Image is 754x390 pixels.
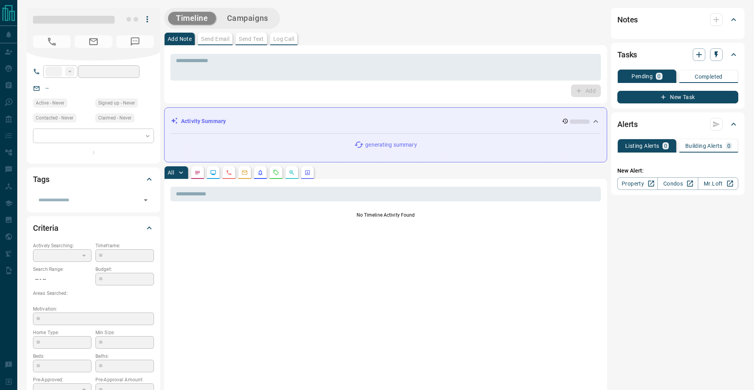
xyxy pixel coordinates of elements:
[727,143,730,149] p: 0
[625,143,659,149] p: Listing Alerts
[46,85,49,91] a: --
[116,35,154,48] span: No Number
[33,376,92,383] p: Pre-Approved:
[257,169,264,176] svg: Listing Alerts
[33,173,49,186] h2: Tags
[95,329,154,336] p: Min Size:
[170,212,601,219] p: No Timeline Activity Found
[631,74,653,79] p: Pending
[695,74,723,79] p: Completed
[226,169,232,176] svg: Calls
[98,114,132,122] span: Claimed - Never
[95,376,154,383] p: Pre-Approval Amount:
[33,353,92,360] p: Beds:
[33,219,154,237] div: Criteria
[273,169,279,176] svg: Requests
[617,10,738,29] div: Notes
[219,12,276,25] button: Campaigns
[168,36,192,42] p: Add Note
[33,266,92,273] p: Search Range:
[304,169,311,176] svg: Agent Actions
[33,242,92,249] p: Actively Searching:
[657,74,661,79] p: 0
[75,35,112,48] span: No Email
[168,12,216,25] button: Timeline
[664,143,667,149] p: 0
[194,169,201,176] svg: Notes
[171,114,600,129] div: Activity Summary
[242,169,248,176] svg: Emails
[33,329,92,336] p: Home Type:
[36,114,73,122] span: Contacted - Never
[365,141,417,149] p: generating summary
[33,35,71,48] span: No Number
[617,118,638,131] h2: Alerts
[617,45,738,64] div: Tasks
[168,170,174,175] p: All
[617,13,638,26] h2: Notes
[685,143,723,149] p: Building Alerts
[210,169,216,176] svg: Lead Browsing Activity
[95,266,154,273] p: Budget:
[33,170,154,189] div: Tags
[36,99,64,107] span: Active - Never
[33,222,59,234] h2: Criteria
[617,91,738,103] button: New Task
[33,305,154,313] p: Motivation:
[33,273,92,286] p: -- - --
[140,195,151,206] button: Open
[95,242,154,249] p: Timeframe:
[181,117,226,125] p: Activity Summary
[698,177,738,190] a: Mr.Loft
[617,115,738,134] div: Alerts
[617,167,738,175] p: New Alert:
[657,177,698,190] a: Condos
[617,48,637,61] h2: Tasks
[617,177,658,190] a: Property
[95,353,154,360] p: Baths:
[98,99,135,107] span: Signed up - Never
[289,169,295,176] svg: Opportunities
[33,290,154,297] p: Areas Searched:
